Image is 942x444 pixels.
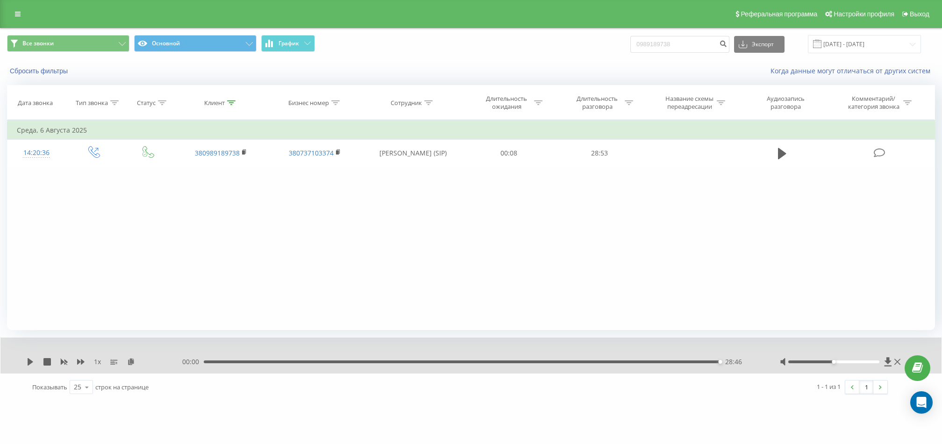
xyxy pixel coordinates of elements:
[362,140,464,167] td: [PERSON_NAME] (SIP)
[755,95,816,111] div: Аудиозапись разговора
[630,36,729,53] input: Поиск по номеру
[664,95,714,111] div: Название схемы переадресации
[834,10,894,18] span: Настройки профиля
[846,95,901,111] div: Комментарий/категория звонка
[7,35,129,52] button: Все звонки
[76,99,108,107] div: Тип звонка
[725,357,742,366] span: 28:46
[572,95,622,111] div: Длительность разговора
[7,67,72,75] button: Сбросить фильтры
[74,382,81,392] div: 25
[289,148,334,157] a: 380737103374
[95,383,149,391] span: строк на странице
[910,10,929,18] span: Выход
[182,357,204,366] span: 00:00
[734,36,785,53] button: Экспорт
[278,40,299,47] span: График
[771,66,935,75] a: Когда данные могут отличаться от других систем
[94,357,101,366] span: 1 x
[17,144,56,162] div: 14:20:36
[719,360,722,364] div: Accessibility label
[741,10,817,18] span: Реферальная программа
[32,383,67,391] span: Показывать
[817,382,841,391] div: 1 - 1 из 1
[910,391,933,414] div: Open Intercom Messenger
[554,140,645,167] td: 28:53
[204,99,225,107] div: Клиент
[134,35,257,52] button: Основной
[288,99,329,107] div: Бизнес номер
[261,35,315,52] button: График
[22,40,54,47] span: Все звонки
[391,99,422,107] div: Сотрудник
[832,360,835,364] div: Accessibility label
[18,99,53,107] div: Дата звонка
[195,148,240,157] a: 380989189738
[464,140,554,167] td: 00:08
[482,95,532,111] div: Длительность ожидания
[859,381,873,394] a: 1
[7,121,935,140] td: Среда, 6 Августа 2025
[137,99,156,107] div: Статус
